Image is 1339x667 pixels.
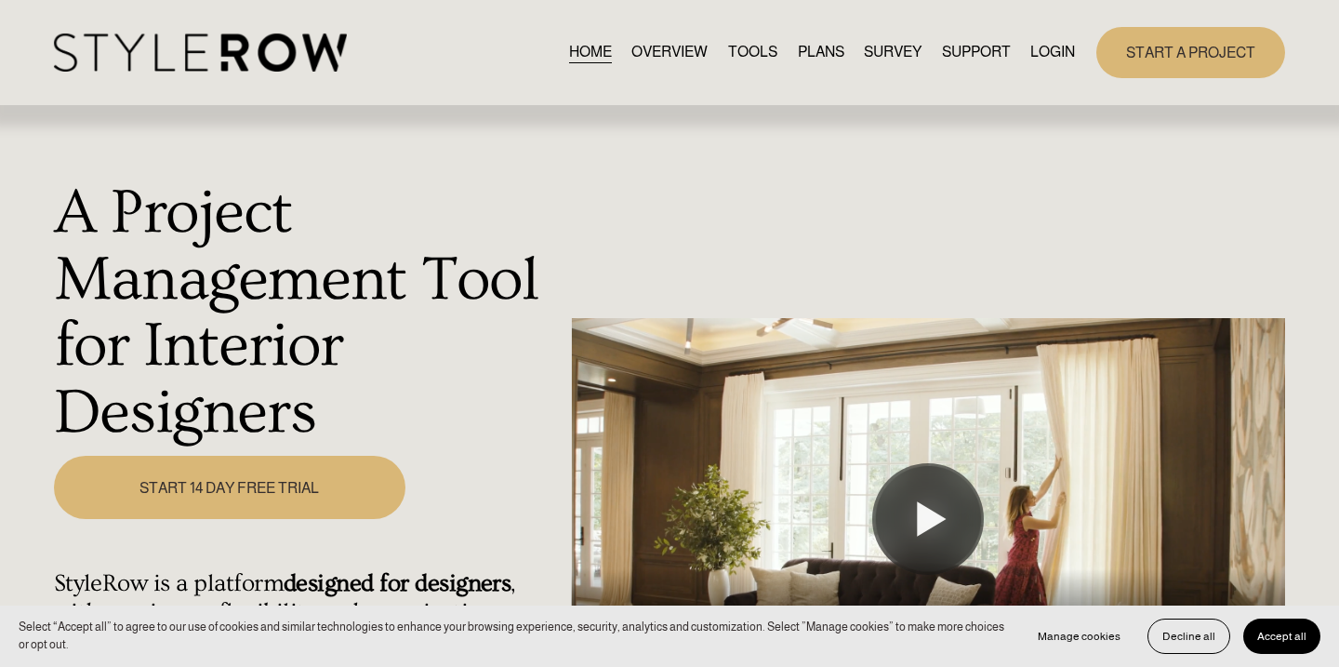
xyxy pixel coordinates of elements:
a: PLANS [798,40,844,65]
a: SURVEY [864,40,921,65]
span: Decline all [1162,630,1215,643]
button: Accept all [1243,619,1320,654]
a: TOOLS [728,40,777,65]
p: Select “Accept all” to agree to our use of cookies and similar technologies to enhance your brows... [19,619,1005,654]
a: START 14 DAY FREE TRIAL [54,456,406,519]
a: HOME [569,40,612,65]
h4: StyleRow is a platform , with maximum flexibility and organization. [54,569,562,627]
a: START A PROJECT [1096,27,1285,78]
span: Manage cookies [1038,630,1120,643]
span: Accept all [1257,630,1306,643]
a: OVERVIEW [631,40,708,65]
img: StyleRow [54,33,347,72]
span: SUPPORT [942,41,1011,63]
button: Play [872,463,984,575]
a: LOGIN [1030,40,1075,65]
h1: A Project Management Tool for Interior Designers [54,180,562,447]
a: folder dropdown [942,40,1011,65]
button: Decline all [1147,619,1230,654]
button: Manage cookies [1024,619,1134,654]
strong: designed for designers [284,569,510,597]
